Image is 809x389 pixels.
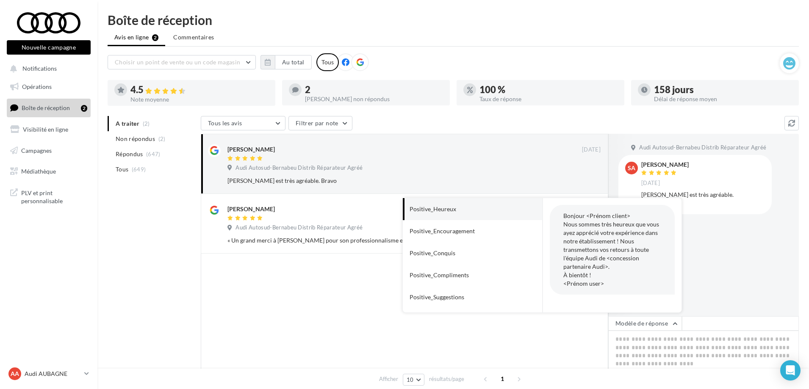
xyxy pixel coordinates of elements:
button: 10 [403,374,424,386]
div: Positive_Encouragement [410,227,475,235]
div: [PERSON_NAME] [641,162,689,168]
span: Afficher [379,375,398,383]
span: 10 [407,376,414,383]
span: Boîte de réception [22,104,70,111]
span: résultats/page [429,375,464,383]
div: [PERSON_NAME] [227,205,275,213]
span: Notifications [22,65,57,72]
div: « Un grand merci à [PERSON_NAME] pour son professionnalisme et sa disponibilité. Toujours à l’éco... [227,236,546,245]
button: Positive_Encouragement [403,220,519,242]
div: Boîte de réception [108,14,799,26]
div: 4.5 [130,85,269,95]
a: Campagnes [5,142,92,160]
span: (649) [132,166,146,173]
button: Positive_Suggestions [403,286,519,308]
button: Tous les avis [201,116,285,130]
p: Audi AUBAGNE [25,370,81,378]
button: Au total [260,55,312,69]
div: [PERSON_NAME] est très agréable. Bravo [227,177,546,185]
span: Médiathèque [21,168,56,175]
button: Modèle de réponse [608,316,682,331]
span: 1 [496,372,509,386]
span: Choisir un point de vente ou un code magasin [115,58,240,66]
span: Tous les avis [208,119,242,127]
div: Positive_Compliments [410,271,469,279]
span: [DATE] [641,179,660,187]
span: Visibilité en ligne [23,126,68,133]
span: [DATE] [582,146,601,154]
a: Visibilité en ligne [5,121,92,138]
div: Positive_Conquis [410,249,455,257]
a: AA Audi AUBAGNE [7,366,91,382]
div: [PERSON_NAME] non répondus [305,96,443,102]
span: Non répondus [116,135,155,143]
span: Audi Autosud-Bernabeu Distrib Réparateur Agréé [639,144,766,152]
a: PLV et print personnalisable [5,184,92,209]
div: 158 jours [654,85,792,94]
div: 100 % [479,85,618,94]
a: Opérations [5,78,92,96]
span: PLV et print personnalisable [21,187,87,205]
span: Bonjour <Prénom client> Nous sommes très heureux que vous ayez apprécié votre expérience dans not... [563,212,659,287]
div: Positive_Suggestions [410,293,464,301]
span: AA [11,370,19,378]
div: Open Intercom Messenger [780,360,801,381]
button: Au total [275,55,312,69]
div: Taux de réponse [479,96,618,102]
span: (2) [158,135,166,142]
div: Tous [316,53,339,71]
span: SA [628,164,635,172]
span: Opérations [22,83,52,90]
div: 2 [305,85,443,94]
span: Audi Autosud-Bernabeu Distrib Réparateur Agréé [235,224,363,232]
button: Nouvelle campagne [7,40,91,55]
div: Note moyenne [130,97,269,102]
span: Audi Autosud-Bernabeu Distrib Réparateur Agréé [235,164,363,172]
button: Positive_Compliments [403,264,519,286]
div: 2 [81,105,87,112]
div: Délai de réponse moyen [654,96,792,102]
button: Filtrer par note [288,116,352,130]
a: Boîte de réception2 [5,99,92,117]
button: Choisir un point de vente ou un code magasin [108,55,256,69]
span: Commentaires [173,33,214,41]
button: Positive_Conquis [403,242,519,264]
span: Campagnes [21,146,52,154]
span: Répondus [116,150,143,158]
button: Positive_Heureux [403,198,519,220]
span: (647) [146,151,161,157]
div: [PERSON_NAME] [227,145,275,154]
a: Médiathèque [5,163,92,180]
div: Positive_Heureux [410,205,456,213]
span: Tous [116,165,128,174]
div: [PERSON_NAME] est très agréable. Bravo [641,190,765,207]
